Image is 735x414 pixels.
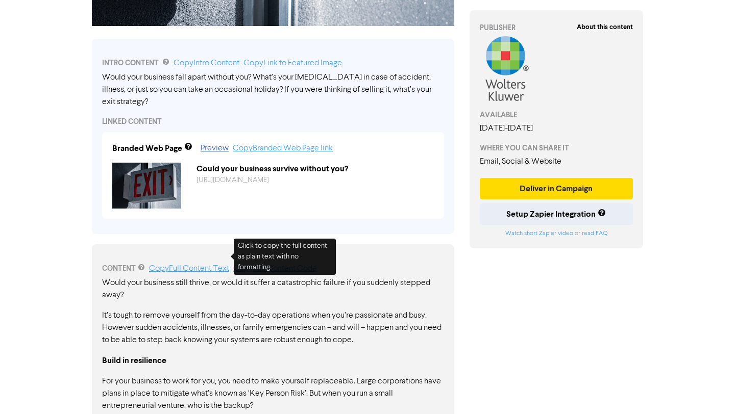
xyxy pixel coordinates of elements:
a: Watch short Zapier video [505,230,573,237]
div: Branded Web Page [112,142,182,154]
p: For your business to work for you, you need to make yourself replaceable. Large corporations have... [102,375,444,412]
div: PUBLISHER [480,22,633,33]
div: AVAILABLE [480,110,633,120]
strong: Build in resilience [102,355,166,366]
div: CONTENT [102,263,444,275]
a: Copy Full Content Text [149,265,229,273]
div: or [480,229,633,238]
a: Copy Link to Featured Image [243,59,342,67]
div: Click to copy the full content as plain text with no formatting. [234,239,336,275]
p: It’s tough to remove yourself from the day-to-day operations when you’re passionate and busy. How... [102,309,444,346]
a: [URL][DOMAIN_NAME] [197,176,269,184]
div: WHERE YOU CAN SHARE IT [480,143,633,153]
div: Would your business fall apart without you? What’s your [MEDICAL_DATA] in case of accident, illne... [102,71,444,108]
iframe: Chat Widget [684,365,735,414]
a: read FAQ [582,230,607,237]
button: Deliver in Campaign [480,178,633,199]
div: Email, Social & Website [480,156,633,168]
strong: About this content [577,23,633,31]
a: Copy Branded Web Page link [233,144,333,152]
a: Preview [201,144,229,152]
div: https://public2.bomamarketing.com/cp/hKv8CFcs9swCFSGe1A3rc?sa=rLgmuVFX [189,175,442,186]
div: [DATE] - [DATE] [480,122,633,135]
div: LINKED CONTENT [102,116,444,127]
div: INTRO CONTENT [102,57,444,69]
p: Would your business still thrive, or would it suffer a catastrophic failure if you suddenly stepp... [102,277,444,301]
button: Setup Zapier Integration [480,203,633,225]
div: Could your business survive without you? [189,163,442,175]
a: Copy Intro Content [174,59,239,67]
